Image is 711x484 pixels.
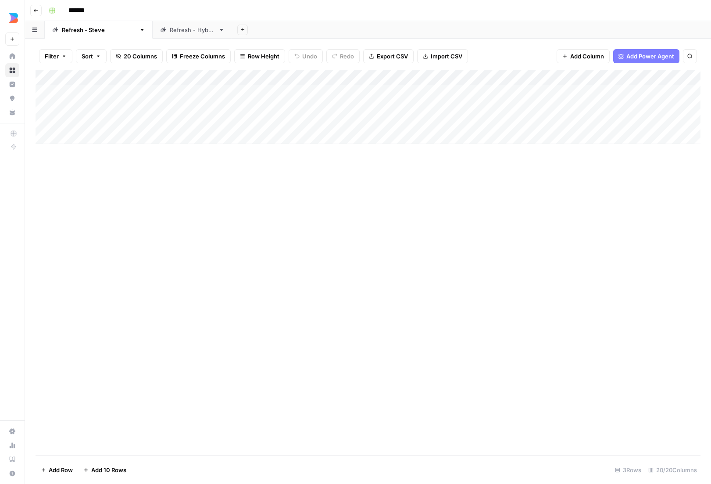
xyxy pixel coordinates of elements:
a: Your Data [5,105,19,119]
button: Filter [39,49,72,63]
span: Undo [302,52,317,61]
span: Add Column [570,52,604,61]
a: Settings [5,424,19,438]
a: Opportunities [5,91,19,105]
button: Workspace: Builder.io [5,7,19,29]
a: Browse [5,63,19,77]
span: Add Power Agent [626,52,674,61]
div: Refresh - [PERSON_NAME] [62,25,136,34]
button: Freeze Columns [166,49,231,63]
a: Usage [5,438,19,452]
span: Redo [340,52,354,61]
button: Add 10 Rows [78,463,132,477]
img: Builder.io Logo [5,10,21,26]
span: Sort [82,52,93,61]
span: Import CSV [431,52,462,61]
a: Learning Hub [5,452,19,466]
span: Add Row [49,466,73,474]
span: Row Height [248,52,279,61]
a: Home [5,49,19,63]
button: Add Row [36,463,78,477]
div: Refresh - Hybrid [170,25,215,34]
button: Redo [326,49,360,63]
button: Row Height [234,49,285,63]
a: Refresh - Hybrid [153,21,232,39]
a: Refresh - [PERSON_NAME] [45,21,153,39]
button: Undo [289,49,323,63]
span: Freeze Columns [180,52,225,61]
button: 20 Columns [110,49,163,63]
button: Help + Support [5,466,19,480]
div: 3 Rows [611,463,645,477]
button: Add Power Agent [613,49,679,63]
span: Add 10 Rows [91,466,126,474]
button: Export CSV [363,49,414,63]
button: Sort [76,49,107,63]
span: Export CSV [377,52,408,61]
span: Filter [45,52,59,61]
span: 20 Columns [124,52,157,61]
a: Insights [5,77,19,91]
button: Import CSV [417,49,468,63]
button: Add Column [557,49,610,63]
div: 20/20 Columns [645,463,700,477]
